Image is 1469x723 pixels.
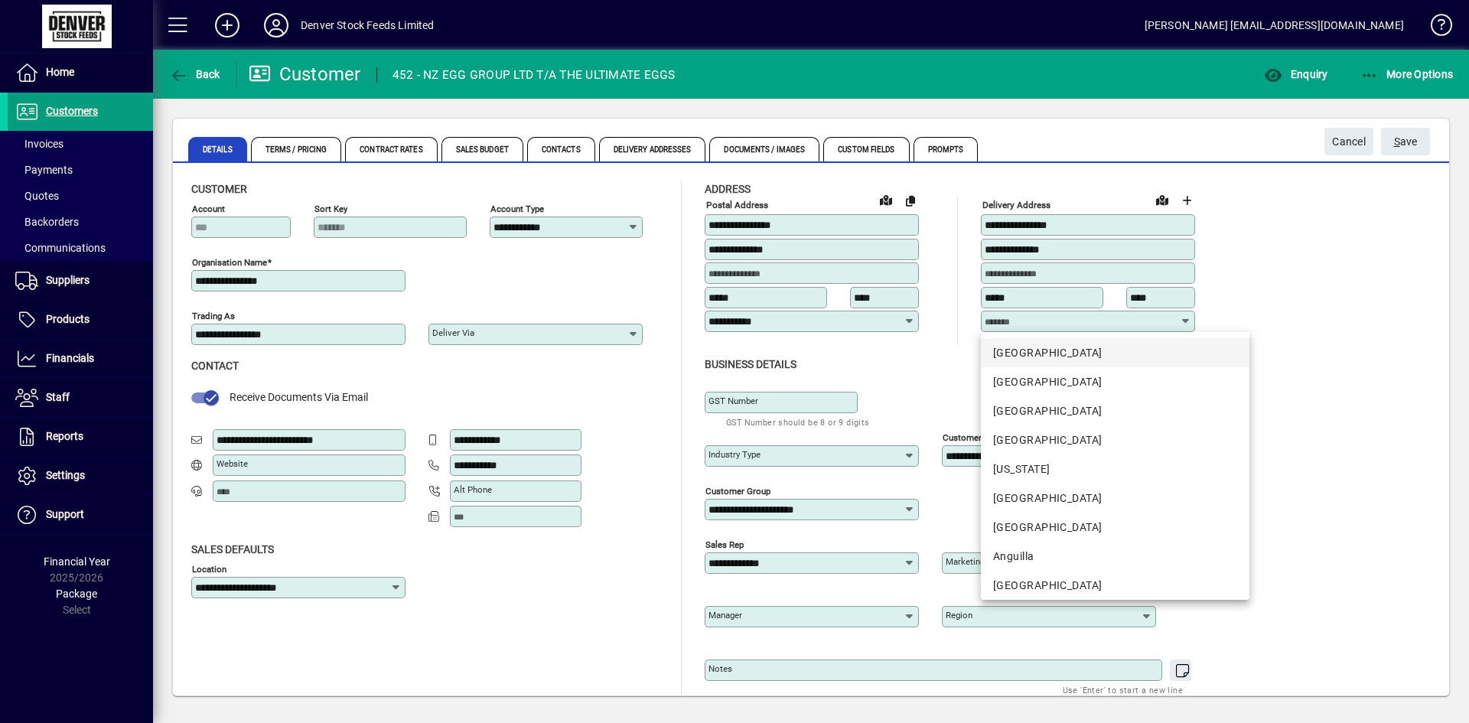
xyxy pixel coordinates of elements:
[1063,681,1183,699] mat-hint: Use 'Enter' to start a new line
[192,257,267,268] mat-label: Organisation name
[169,68,220,80] span: Back
[8,301,153,339] a: Products
[432,327,474,338] mat-label: Deliver via
[709,137,819,161] span: Documents / Images
[1324,128,1373,155] button: Cancel
[993,432,1237,448] div: [GEOGRAPHIC_DATA]
[1419,3,1450,53] a: Knowledge Base
[708,610,742,620] mat-label: Manager
[1264,68,1327,80] span: Enquiry
[46,469,85,481] span: Settings
[527,137,595,161] span: Contacts
[192,563,226,574] mat-label: Location
[251,137,342,161] span: Terms / Pricing
[441,137,523,161] span: Sales Budget
[708,396,758,406] mat-label: GST Number
[1394,135,1400,148] span: S
[981,484,1249,513] mat-option: Andorra
[8,183,153,209] a: Quotes
[993,578,1237,594] div: [GEOGRAPHIC_DATA]
[8,131,153,157] a: Invoices
[191,183,247,195] span: Customer
[314,204,347,214] mat-label: Sort key
[981,454,1249,484] mat-option: American Samoa
[898,188,923,213] button: Copy to Delivery address
[230,391,368,403] span: Receive Documents Via Email
[1332,129,1366,155] span: Cancel
[981,542,1249,571] mat-option: Anguilla
[490,204,544,214] mat-label: Account Type
[1381,128,1430,155] button: Save
[46,352,94,364] span: Financials
[392,63,676,87] div: 452 - NZ EGG GROUP LTD T/A THE ULTIMATE EGGS
[15,164,73,176] span: Payments
[993,549,1237,565] div: Anguilla
[46,508,84,520] span: Support
[252,11,301,39] button: Profile
[191,360,239,372] span: Contact
[981,513,1249,542] mat-option: Angola
[192,311,235,321] mat-label: Trading as
[345,137,437,161] span: Contract Rates
[192,204,225,214] mat-label: Account
[46,313,90,325] span: Products
[454,484,492,495] mat-label: Alt Phone
[981,367,1249,396] mat-option: Afghanistan
[1260,60,1331,88] button: Enquiry
[46,391,70,403] span: Staff
[981,338,1249,367] mat-option: New Zealand
[946,556,1021,567] mat-label: Marketing/ Referral
[15,242,106,254] span: Communications
[8,54,153,92] a: Home
[46,430,83,442] span: Reports
[943,432,1002,442] mat-label: Customer type
[46,66,74,78] span: Home
[705,183,751,195] span: Address
[8,235,153,261] a: Communications
[8,340,153,378] a: Financials
[705,485,770,496] mat-label: Customer group
[1145,13,1404,37] div: [PERSON_NAME] [EMAIL_ADDRESS][DOMAIN_NAME]
[726,413,870,431] mat-hint: GST Number should be 8 or 9 digits
[705,539,744,549] mat-label: Sales rep
[981,425,1249,454] mat-option: Algeria
[8,496,153,534] a: Support
[874,187,898,212] a: View on map
[993,519,1237,536] div: [GEOGRAPHIC_DATA]
[46,274,90,286] span: Suppliers
[203,11,252,39] button: Add
[188,137,247,161] span: Details
[993,461,1237,477] div: [US_STATE]
[981,571,1249,600] mat-option: Antarctica
[708,449,761,460] mat-label: Industry type
[15,138,64,150] span: Invoices
[8,209,153,235] a: Backorders
[914,137,979,161] span: Prompts
[249,62,361,86] div: Customer
[8,379,153,417] a: Staff
[993,345,1237,361] div: [GEOGRAPHIC_DATA]
[1357,60,1458,88] button: More Options
[8,418,153,456] a: Reports
[15,190,59,202] span: Quotes
[993,374,1237,390] div: [GEOGRAPHIC_DATA]
[705,358,796,370] span: Business details
[301,13,435,37] div: Denver Stock Feeds Limited
[1174,188,1199,213] button: Choose address
[8,457,153,495] a: Settings
[946,610,972,620] mat-label: Region
[165,60,224,88] button: Back
[708,663,732,674] mat-label: Notes
[599,137,706,161] span: Delivery Addresses
[981,396,1249,425] mat-option: Albania
[191,543,274,555] span: Sales defaults
[8,262,153,300] a: Suppliers
[1150,187,1174,212] a: View on map
[217,458,248,469] mat-label: Website
[15,216,79,228] span: Backorders
[153,60,237,88] app-page-header-button: Back
[823,137,909,161] span: Custom Fields
[993,403,1237,419] div: [GEOGRAPHIC_DATA]
[44,555,110,568] span: Financial Year
[1394,129,1418,155] span: ave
